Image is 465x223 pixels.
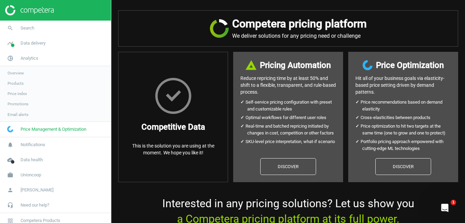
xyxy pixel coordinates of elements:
[21,172,41,178] span: Unioncoop
[247,123,336,137] li: Real-time and batched repricing initiated by changes in cost, competition or other factors
[5,5,54,15] img: ajHJNr6hYgQAAAAASUVORK5CYII=
[21,126,86,132] span: Price Management & Optimization
[355,75,451,95] p: Hit all of your business goals via elasticity- based price setting driven by demand patterns.
[21,25,34,31] span: Search
[4,37,17,50] i: timeline
[246,60,256,70] img: DI+PfHAOTJwAAAAASUVORK5CYII=
[247,114,336,121] li: Optimal workflows for different user roles
[7,126,13,132] img: wGWNvw8QSZomAAAAABJRU5ErkJggg==
[260,59,331,71] h3: Pricing Automation
[21,55,38,61] span: Analytics
[362,114,451,121] li: Cross-elasticities between products
[232,17,367,30] h2: Competera pricing platform
[8,81,24,86] span: Products
[4,153,17,166] i: cloud_done
[8,112,28,117] span: Email alerts
[247,99,336,113] li: Self-service pricing configuration with preset and customizable rules
[232,33,367,39] p: We deliver solutions for any pricing need or challenge
[362,138,451,152] li: Portfolio pricing approach empowered with cutting-edge ML technologies
[210,19,229,38] img: JRVR7TKHubxRX4WiWFsHXLVQu3oYgKr0EdU6k5jjvBYYAAAAAElFTkSuQmCC
[376,59,444,71] h3: Price Optimization
[8,91,27,96] span: Price index
[375,158,431,175] a: Discover
[8,101,28,107] span: Promotions
[4,199,17,212] i: headset_mic
[451,200,456,205] span: 1
[21,187,53,193] span: [PERSON_NAME]
[21,202,49,208] span: Need our help?
[125,142,221,156] p: This is the solution you are using at the moment. We hope you like it!
[155,78,191,114] img: HxscrLsMTvcLXxPnqlhRQhRi+upeiQYiT7g7j1jdpu6T9n6zgWWHzG7gAAAABJRU5ErkJggg==
[240,75,336,95] p: Reduce repricing time by at least 50% and shift to a flexible, transparent, and rule-based process.
[362,99,451,113] li: Price recommendations based on demand elasticity
[21,40,46,46] span: Data delivery
[363,60,373,70] img: wGWNvw8QSZomAAAAABJRU5ErkJggg==
[8,70,24,76] span: Overview
[4,184,17,197] i: person
[141,121,205,133] h3: Competitive Data
[247,138,336,145] li: SKU-level price interpretation, what-if scenario
[4,52,17,65] i: pie_chart_outlined
[4,138,17,151] i: notifications
[362,123,451,137] li: Price optimization to hit two targets at the same time (one to grow and one to protect)
[21,142,45,148] span: Notifications
[260,158,316,175] a: Discover
[4,22,17,35] i: search
[437,200,453,216] iframe: Intercom live chat
[4,168,17,181] i: work
[21,157,43,163] span: Data health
